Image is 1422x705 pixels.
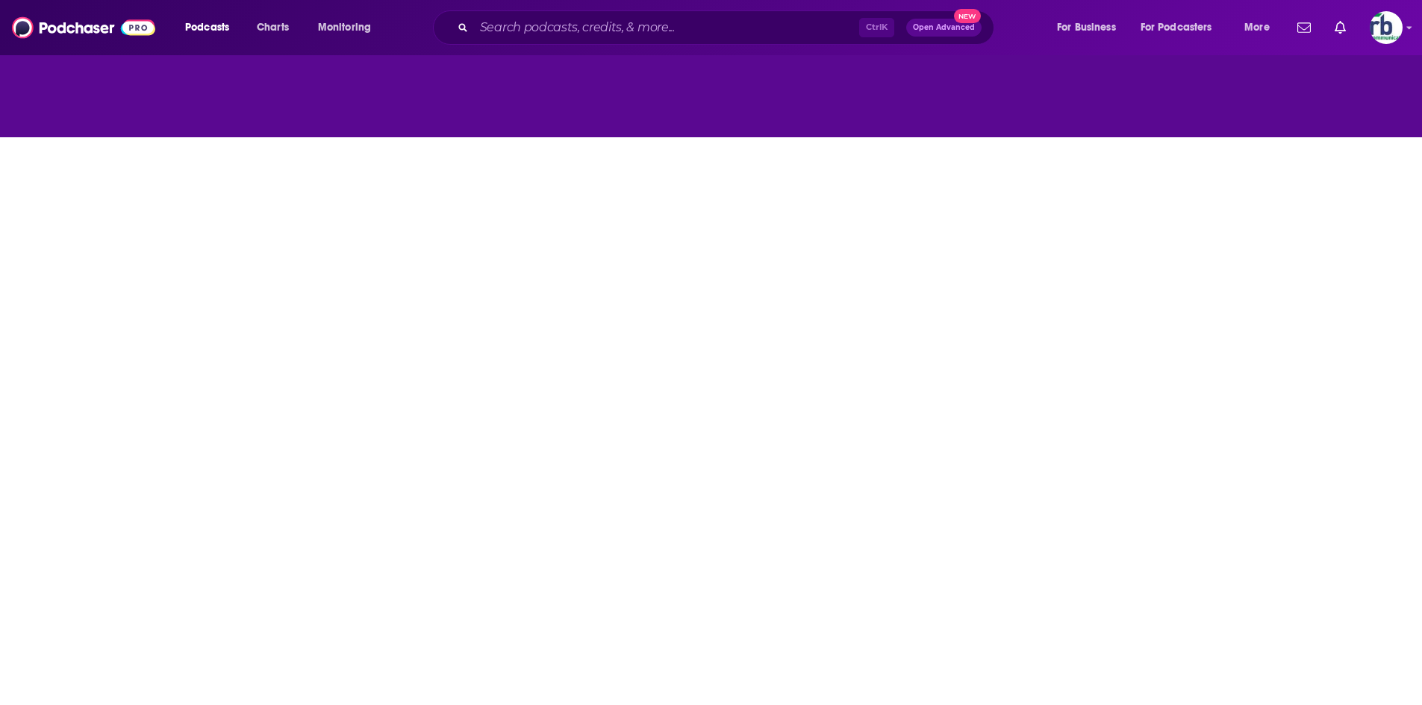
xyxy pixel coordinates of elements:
a: Show notifications dropdown [1329,15,1352,40]
button: open menu [175,16,249,40]
div: Search podcasts, credits, & more... [447,10,1008,45]
span: Charts [257,17,289,38]
button: Show profile menu [1370,11,1403,44]
button: open menu [1047,16,1135,40]
span: Podcasts [185,17,229,38]
a: Show notifications dropdown [1291,15,1317,40]
span: Open Advanced [913,24,975,31]
button: open menu [1131,16,1234,40]
button: Open AdvancedNew [906,19,982,37]
button: open menu [308,16,390,40]
span: For Business [1057,17,1116,38]
button: open menu [1234,16,1288,40]
a: Charts [247,16,298,40]
span: New [954,9,981,23]
span: For Podcasters [1141,17,1212,38]
span: Monitoring [318,17,371,38]
span: Ctrl K [859,18,894,37]
img: User Profile [1370,11,1403,44]
img: Podchaser - Follow, Share and Rate Podcasts [12,13,155,42]
span: Logged in as johannarb [1370,11,1403,44]
input: Search podcasts, credits, & more... [474,16,859,40]
span: More [1244,17,1270,38]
